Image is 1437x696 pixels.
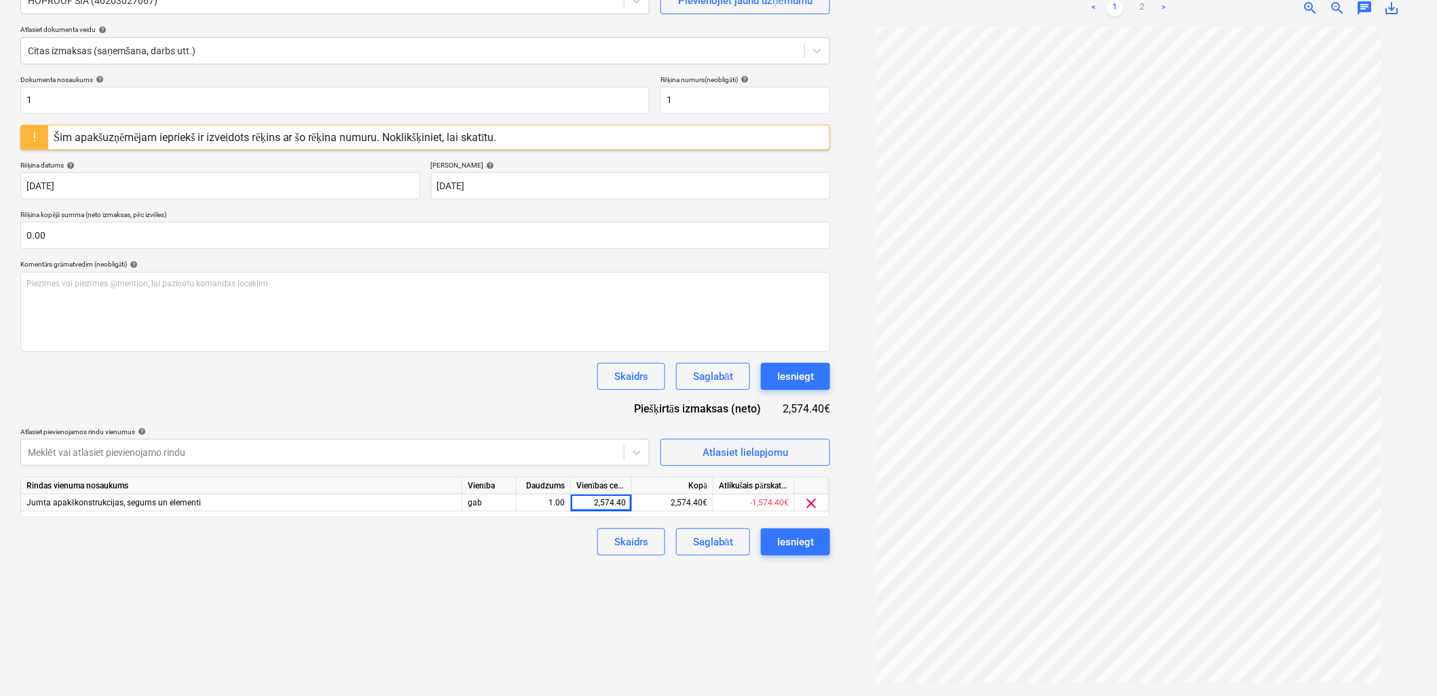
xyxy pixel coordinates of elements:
[431,172,831,199] input: Izpildes datums nav norādīts
[632,495,713,511] div: 2,574.40€
[693,533,733,551] div: Saglabāt
[614,368,648,385] div: Skaidrs
[93,75,104,83] span: help
[713,495,795,511] div: -1,574.40€
[713,478,795,495] div: Atlikušais pārskatītais budžets
[431,161,831,170] div: [PERSON_NAME]
[614,533,648,551] div: Skaidrs
[777,533,814,551] div: Iesniegt
[571,478,632,495] div: Vienības cena
[64,161,75,170] span: help
[96,26,107,34] span: help
[660,439,830,466] button: Atlasiet lielapjomu
[517,478,571,495] div: Daudzums
[462,478,517,495] div: Vienība
[623,401,783,417] div: Piešķirtās izmaksas (neto)
[703,444,788,461] div: Atlasiet lielapjomu
[660,75,830,84] div: Rēķina numurs (neobligāti)
[135,427,146,436] span: help
[783,401,830,417] div: 2,574.40€
[522,495,565,511] div: 1.00
[26,498,201,507] span: Jumta apakškonstrukcijas, segums un elementi
[462,495,517,511] div: gab
[804,495,820,511] span: clear
[20,25,830,34] div: Atlasiet dokumenta veidu
[21,478,462,495] div: Rindas vienuma nosaukums
[576,495,626,511] div: 2,574.40
[777,368,814,385] div: Iesniegt
[20,75,650,84] div: Dokumenta nosaukums
[1369,631,1437,696] iframe: Chat Widget
[676,528,750,556] button: Saglabāt
[20,222,830,249] input: Rēķina kopējā summa (neto izmaksas, pēc izvēles)
[632,478,713,495] div: Kopā
[20,172,420,199] input: Rēķina datums nav norādīts
[20,210,830,222] p: Rēķina kopējā summa (neto izmaksas, pēc izvēles)
[597,363,665,390] button: Skaidrs
[20,427,650,436] div: Atlasiet pievienojamos rindu vienumus
[693,368,733,385] div: Saglabāt
[761,363,830,390] button: Iesniegt
[761,528,830,556] button: Iesniegt
[597,528,665,556] button: Skaidrs
[484,161,495,170] span: help
[676,363,750,390] button: Saglabāt
[20,87,650,114] input: Dokumenta nosaukums
[660,87,830,114] input: Rēķina numurs
[127,260,138,269] span: help
[20,260,830,269] div: Komentārs grāmatvedim (neobligāti)
[54,131,497,144] div: Šim apakšuzņēmējam iepriekš ir izveidots rēķins ar šo rēķina numuru. Noklikšķiniet, lai skatītu.
[738,75,749,83] span: help
[20,161,420,170] div: Rēķina datums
